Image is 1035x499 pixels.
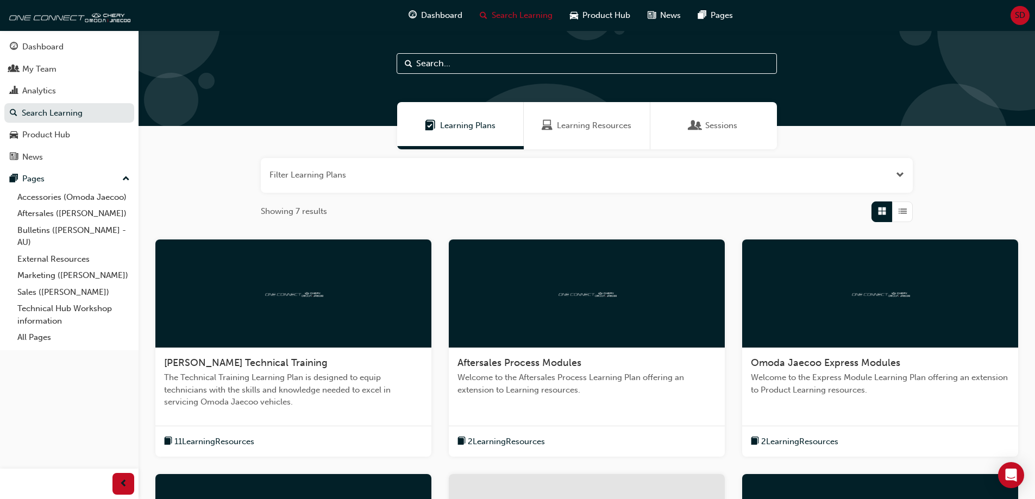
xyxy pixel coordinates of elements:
[468,435,545,448] span: 2 Learning Resources
[4,35,134,169] button: DashboardMy TeamAnalyticsSearch LearningProduct HubNews
[10,42,18,52] span: guage-icon
[449,239,725,457] a: oneconnectAftersales Process ModulesWelcome to the Aftersales Process Learning Plan offering an e...
[155,239,431,457] a: oneconnect[PERSON_NAME] Technical TrainingThe Technical Training Learning Plan is designed to equ...
[5,4,130,26] img: oneconnect
[164,435,172,449] span: book-icon
[896,169,904,181] button: Open the filter
[13,329,134,346] a: All Pages
[582,9,630,22] span: Product Hub
[471,4,561,27] a: search-iconSearch Learning
[13,205,134,222] a: Aftersales ([PERSON_NAME])
[705,119,737,132] span: Sessions
[10,130,18,140] span: car-icon
[264,288,323,298] img: oneconnect
[22,41,64,53] div: Dashboard
[751,371,1009,396] span: Welcome to the Express Module Learning Plan offering an extension to Product Learning resources.
[22,129,70,141] div: Product Hub
[648,9,656,22] span: news-icon
[1015,9,1025,22] span: SD
[22,173,45,185] div: Pages
[457,435,466,449] span: book-icon
[639,4,689,27] a: news-iconNews
[174,435,254,448] span: 11 Learning Resources
[457,357,581,369] span: Aftersales Process Modules
[13,189,134,206] a: Accessories (Omoda Jaecoo)
[164,357,328,369] span: [PERSON_NAME] Technical Training
[22,63,57,75] div: My Team
[492,9,553,22] span: Search Learning
[711,9,733,22] span: Pages
[13,284,134,301] a: Sales ([PERSON_NAME])
[689,4,742,27] a: pages-iconPages
[4,37,134,57] a: Dashboard
[397,53,777,74] input: Search...
[751,435,759,449] span: book-icon
[440,119,495,132] span: Learning Plans
[13,251,134,268] a: External Resources
[400,4,471,27] a: guage-iconDashboard
[13,222,134,251] a: Bulletins ([PERSON_NAME] - AU)
[10,153,18,162] span: news-icon
[22,151,43,163] div: News
[1011,6,1030,25] button: SD
[850,288,910,298] img: oneconnect
[122,172,130,186] span: up-icon
[397,102,524,149] a: Learning PlansLearning Plans
[120,477,128,491] span: prev-icon
[480,9,487,22] span: search-icon
[761,435,838,448] span: 2 Learning Resources
[542,119,553,132] span: Learning Resources
[4,81,134,101] a: Analytics
[10,109,17,118] span: search-icon
[409,9,417,22] span: guage-icon
[557,119,631,132] span: Learning Resources
[742,239,1018,457] a: oneconnectOmoda Jaecoo Express ModulesWelcome to the Express Module Learning Plan offering an ext...
[10,174,18,184] span: pages-icon
[878,205,886,218] span: Grid
[10,86,18,96] span: chart-icon
[4,103,134,123] a: Search Learning
[10,65,18,74] span: people-icon
[899,205,907,218] span: List
[4,125,134,145] a: Product Hub
[690,119,701,132] span: Sessions
[4,147,134,167] a: News
[421,9,462,22] span: Dashboard
[561,4,639,27] a: car-iconProduct Hub
[751,435,838,449] button: book-icon2LearningResources
[557,288,617,298] img: oneconnect
[261,205,327,218] span: Showing 7 results
[998,462,1024,488] div: Open Intercom Messenger
[425,119,436,132] span: Learning Plans
[4,169,134,189] button: Pages
[660,9,681,22] span: News
[164,371,423,408] span: The Technical Training Learning Plan is designed to equip technicians with the skills and knowled...
[13,267,134,284] a: Marketing ([PERSON_NAME])
[524,102,650,149] a: Learning ResourcesLearning Resources
[405,58,412,70] span: Search
[698,9,706,22] span: pages-icon
[457,371,716,396] span: Welcome to the Aftersales Process Learning Plan offering an extension to Learning resources.
[751,357,900,369] span: Omoda Jaecoo Express Modules
[164,435,254,449] button: book-icon11LearningResources
[4,59,134,79] a: My Team
[650,102,777,149] a: SessionsSessions
[570,9,578,22] span: car-icon
[13,300,134,329] a: Technical Hub Workshop information
[22,85,56,97] div: Analytics
[457,435,545,449] button: book-icon2LearningResources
